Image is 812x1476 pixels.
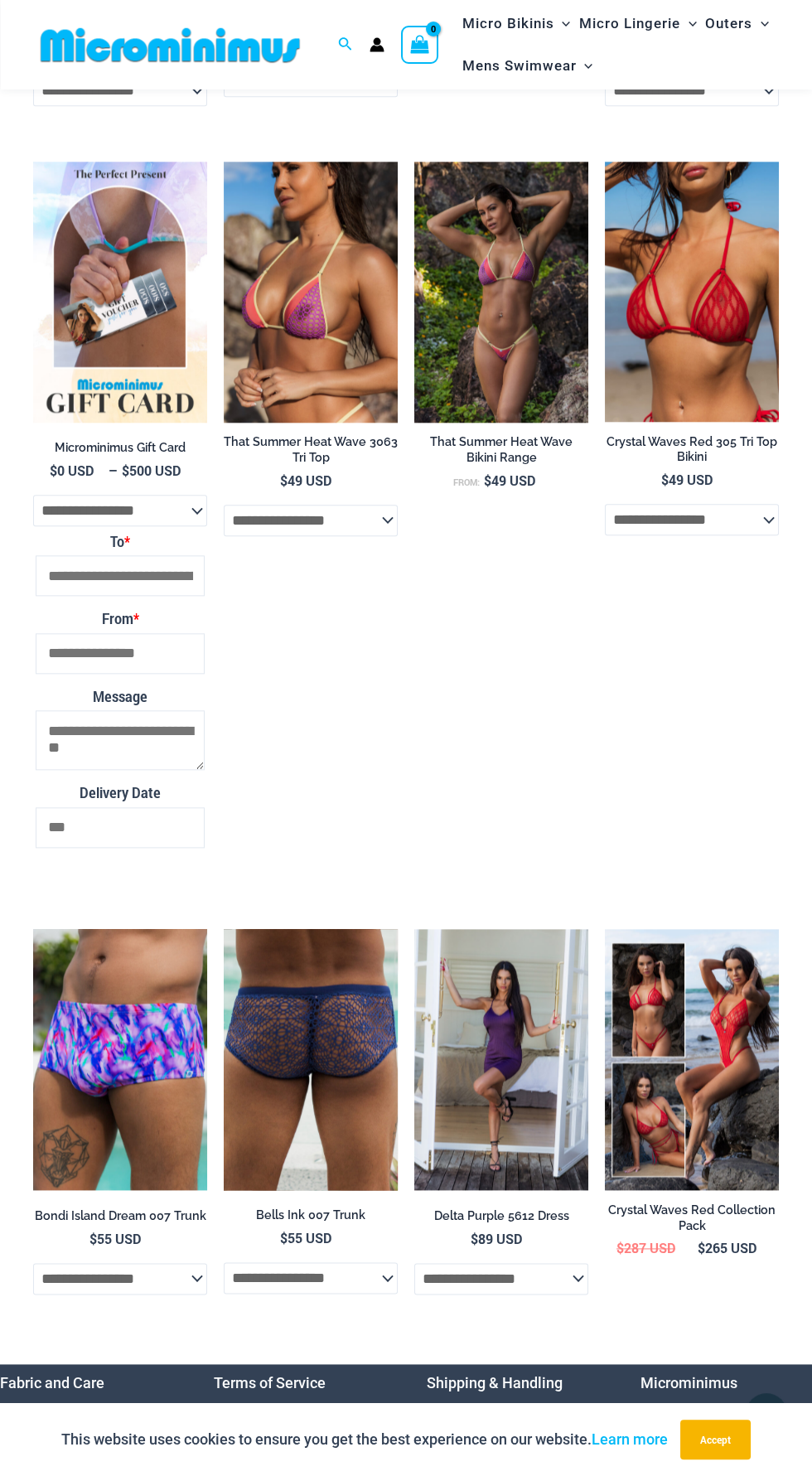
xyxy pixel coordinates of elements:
[33,162,207,423] img: Featured Gift Card
[457,45,597,87] a: Mens SwimwearMenu ToggleMenu Toggle
[471,1230,522,1247] bdi: 89 USD
[616,1239,624,1256] span: $
[280,472,331,489] bdi: 49 USD
[33,929,207,1190] img: Bondi Island Dream 007 Trunk 01
[33,440,207,456] h2: Microminimus Gift Card
[224,929,398,1190] img: Bells Ink 007 Trunk 11
[661,471,713,488] bdi: 49 USD
[224,1207,398,1229] a: Bells Ink 007 Trunk
[36,606,205,632] label: From
[605,1203,779,1240] a: Crystal Waves Red Collection Pack
[427,1364,599,1476] nav: Menu
[414,1208,588,1230] a: Delta Purple 5612 Dress
[33,462,207,480] span: –
[36,684,205,710] label: Message
[89,1230,141,1247] bdi: 55 USD
[605,1203,779,1233] h2: Crystal Waves Red Collection Pack
[605,929,779,1190] img: Collection Pack
[484,472,535,489] bdi: 49 USD
[414,929,588,1190] img: Delta Purple 5612 Dress 01
[616,1239,675,1256] bdi: 287 USD
[214,1364,386,1476] aside: Footer Widget 2
[124,533,130,550] abbr: Required field
[605,162,779,422] img: Crystal Waves 305 Tri Top 01
[414,1208,588,1224] h2: Delta Purple 5612 Dress
[214,1374,326,1391] a: Terms of Service
[640,1374,737,1429] a: Microminimus Community
[414,434,588,465] h2: That Summer Heat Wave Bikini Range
[575,2,701,45] a: Micro LingerieMenu ToggleMenu Toggle
[33,929,207,1190] a: Bondi Island Dream 007 Trunk 01Bondi Island Dream 007 Trunk 03Bondi Island Dream 007 Trunk 03
[414,929,588,1190] a: Delta Purple 5612 Dress 01Delta Purple 5612 Dress 03Delta Purple 5612 Dress 03
[33,440,207,462] a: Microminimus Gift Card
[698,1239,756,1256] bdi: 265 USD
[224,929,398,1190] a: Bells Ink 007 Trunk 10Bells Ink 007 Trunk 11Bells Ink 007 Trunk 11
[427,1364,599,1476] aside: Footer Widget 3
[605,929,779,1190] a: Collection PackCrystal Waves 305 Tri Top 4149 Thong 01Crystal Waves 305 Tri Top 4149 Thong 01
[370,37,384,52] a: Account icon link
[224,1207,398,1223] h2: Bells Ink 007 Trunk
[680,1420,751,1459] button: Accept
[701,2,773,45] a: OutersMenu ToggleMenu Toggle
[462,45,576,87] span: Mens Swimwear
[133,610,139,627] abbr: Required field
[752,2,769,45] span: Menu Toggle
[457,2,574,45] a: Micro BikinisMenu ToggleMenu Toggle
[34,27,307,64] img: MM SHOP LOGO FLAT
[462,2,553,45] span: Micro Bikinis
[50,462,94,479] bdi: 0 USD
[338,35,353,56] a: Search icon link
[592,1430,668,1448] a: Learn more
[698,1239,705,1256] span: $
[414,434,588,472] a: That Summer Heat Wave Bikini Range
[414,162,588,423] img: That Summer Heat Wave 3063 Tri Top 4303 Micro Bottom 01
[61,1427,668,1452] p: This website uses cookies to ensure you get the best experience on our website.
[122,462,129,479] span: $
[224,162,398,423] a: That Summer Heat Wave 3063 Tri Top 01That Summer Heat Wave 3063 Tri Top 4303 Micro Bottom 02That ...
[89,1230,97,1247] span: $
[36,780,205,806] label: Delivery Date
[484,472,491,489] span: $
[427,1374,563,1391] a: Shipping & Handling
[605,434,779,465] h2: Crystal Waves Red 305 Tri Top Bikini
[401,26,439,64] a: View Shopping Cart, empty
[280,1229,288,1246] span: $
[280,1229,331,1246] bdi: 55 USD
[122,462,181,479] bdi: 500 USD
[605,434,779,472] a: Crystal Waves Red 305 Tri Top Bikini
[224,434,398,465] h2: That Summer Heat Wave 3063 Tri Top
[605,162,779,422] a: Crystal Waves 305 Tri Top 01Crystal Waves 305 Tri Top 4149 Thong 04Crystal Waves 305 Tri Top 4149...
[224,434,398,472] a: That Summer Heat Wave 3063 Tri Top
[33,1208,207,1230] a: Bondi Island Dream 007 Trunk
[36,529,205,555] label: To
[224,162,398,423] img: That Summer Heat Wave 3063 Tri Top 01
[705,2,752,45] span: Outers
[661,471,669,488] span: $
[553,2,570,45] span: Menu Toggle
[576,45,592,87] span: Menu Toggle
[33,1208,207,1224] h2: Bondi Island Dream 007 Trunk
[50,462,57,479] span: $
[680,2,697,45] span: Menu Toggle
[471,1230,478,1247] span: $
[280,472,288,489] span: $
[579,2,680,45] span: Micro Lingerie
[414,162,588,423] a: That Summer Heat Wave 3063 Tri Top 4303 Micro Bottom 01That Summer Heat Wave 3063 Tri Top 4303 Mi...
[214,1364,386,1476] nav: Menu
[453,477,480,488] span: From:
